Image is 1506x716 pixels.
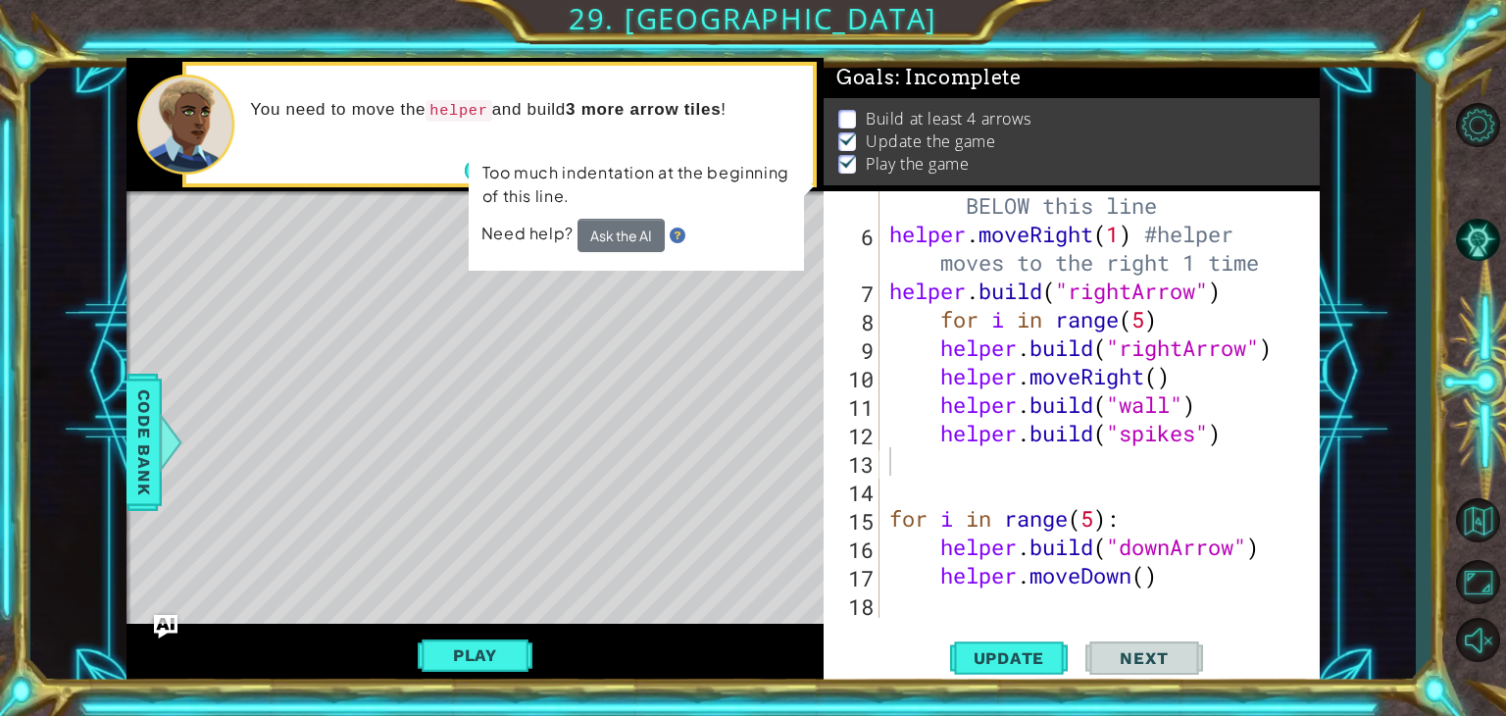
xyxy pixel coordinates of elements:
[828,479,879,507] div: 14
[154,615,177,639] button: Ask AI
[1449,215,1506,267] button: AI Hint
[895,66,1022,89] span: : Incomplete
[670,228,685,243] img: Hint
[828,450,879,479] div: 13
[1449,491,1506,548] button: Back to Map
[838,153,858,169] img: Check mark for checkbox
[1100,648,1187,668] span: Next
[465,160,503,181] button: Back
[418,637,532,674] button: Play
[866,153,969,175] p: Play the game
[828,507,879,536] div: 15
[250,99,799,122] p: You need to move the and build !
[1449,556,1506,608] button: Maximize Browser
[828,592,879,621] div: 18
[828,223,879,280] div: 6
[577,219,665,252] button: Ask the AI
[828,564,879,592] div: 17
[1085,634,1203,684] button: Next
[828,365,879,393] div: 10
[866,108,1031,129] p: Build at least 4 arrows
[838,130,858,146] img: Check mark for checkbox
[828,422,879,450] div: 12
[954,648,1065,668] span: Update
[426,100,491,122] code: helper
[828,308,879,336] div: 8
[828,536,879,564] div: 16
[836,66,1022,90] span: Goals
[950,634,1068,684] button: Update
[866,130,995,152] p: Update the game
[828,393,879,422] div: 11
[482,161,790,208] p: Too much indentation at the beginning of this line.
[1449,488,1506,553] a: Back to Map
[1449,614,1506,666] button: Unmute
[828,166,879,223] div: 5
[128,383,160,502] span: Code Bank
[1449,99,1506,151] button: Level Options
[828,336,879,365] div: 9
[566,100,721,119] strong: 3 more arrow tiles
[481,224,577,244] span: Need help?
[828,280,879,308] div: 7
